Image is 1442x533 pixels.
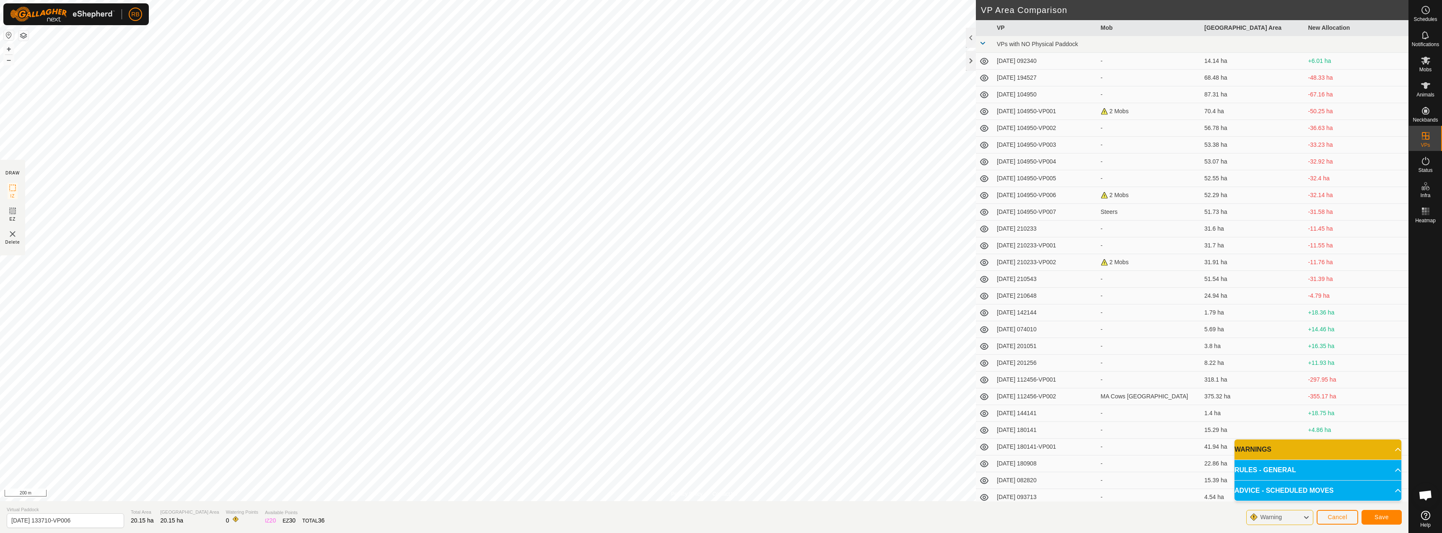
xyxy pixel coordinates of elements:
td: 68.48 ha [1201,70,1305,86]
button: Map Layers [18,31,29,41]
div: - [1101,224,1198,233]
td: 5.69 ha [1201,321,1305,338]
td: -297.95 ha [1305,372,1409,388]
td: [DATE] 074010 [993,321,1097,338]
td: 53.38 ha [1201,137,1305,153]
div: - [1101,442,1198,451]
div: - [1101,493,1198,502]
td: [DATE] 093713 [993,489,1097,506]
div: TOTAL [302,516,324,525]
div: - [1101,157,1198,166]
td: +11.93 ha [1305,355,1409,372]
button: Reset Map [4,30,14,40]
td: 8.22 ha [1201,355,1305,372]
td: [DATE] 092340 [993,53,1097,70]
td: 31.91 ha [1201,254,1305,271]
span: Virtual Paddock [7,506,124,513]
td: -50.25 ha [1305,103,1409,120]
td: +16.35 ha [1305,338,1409,355]
td: 51.54 ha [1201,271,1305,288]
td: -33.23 ha [1305,137,1409,153]
td: [DATE] 104950-VP007 [993,204,1097,221]
span: Status [1418,168,1432,173]
button: – [4,55,14,65]
span: Schedules [1413,17,1437,22]
td: 24.94 ha [1201,288,1305,304]
td: [DATE] 201256 [993,355,1097,372]
div: - [1101,124,1198,133]
td: [DATE] 210233 [993,221,1097,237]
div: DRAW [5,170,20,176]
td: 15.29 ha [1201,422,1305,439]
div: - [1101,275,1198,283]
div: - [1101,359,1198,367]
div: - [1101,426,1198,434]
div: - [1101,325,1198,334]
span: WARNINGS [1235,445,1271,455]
p-accordion-header: RULES - GENERAL [1235,460,1401,480]
div: - [1101,140,1198,149]
td: 3.8 ha [1201,338,1305,355]
span: Infra [1420,193,1430,198]
th: [GEOGRAPHIC_DATA] Area [1201,20,1305,36]
span: VPs with NO Physical Paddock [997,41,1078,47]
td: 15.39 ha [1201,472,1305,489]
td: [DATE] 194527 [993,70,1097,86]
span: Animals [1416,92,1434,97]
th: VP [993,20,1097,36]
td: 52.55 ha [1201,170,1305,187]
button: Save [1362,510,1402,525]
td: -31.39 ha [1305,271,1409,288]
td: [DATE] 144141 [993,405,1097,422]
span: 36 [318,517,325,524]
div: - [1101,476,1198,485]
span: Available Points [265,509,324,516]
td: 14.14 ha [1201,53,1305,70]
span: 20.15 ha [131,517,154,524]
span: 20.15 ha [161,517,184,524]
div: Steers [1101,208,1198,216]
td: [DATE] 104950-VP004 [993,153,1097,170]
td: +6.01 ha [1305,53,1409,70]
div: MA Cows [GEOGRAPHIC_DATA] [1101,392,1198,401]
td: -36.63 ha [1305,120,1409,137]
td: +4.86 ha [1305,422,1409,439]
span: Cancel [1328,514,1347,520]
img: Gallagher Logo [10,7,115,22]
td: 22.86 ha [1201,455,1305,472]
div: - [1101,241,1198,250]
span: Heatmap [1415,218,1436,223]
p-accordion-header: ADVICE - SCHEDULED MOVES [1235,481,1401,501]
td: 1.79 ha [1201,304,1305,321]
td: -11.55 ha [1305,237,1409,254]
span: Neckbands [1413,117,1438,122]
div: EZ [283,516,296,525]
td: [DATE] 104950 [993,86,1097,103]
span: EZ [10,216,16,222]
div: 2 Mobs [1101,191,1198,200]
td: [DATE] 210233-VP001 [993,237,1097,254]
td: +18.36 ha [1305,304,1409,321]
td: 87.31 ha [1201,86,1305,103]
span: IZ [10,193,15,199]
div: 2 Mobs [1101,258,1198,267]
td: 41.94 ha [1201,439,1305,455]
td: -4.79 ha [1305,288,1409,304]
td: [DATE] 180141 [993,422,1097,439]
td: -11.45 ha [1305,221,1409,237]
span: RULES - GENERAL [1235,465,1296,475]
span: Total Area [131,509,154,516]
button: + [4,44,14,54]
td: [DATE] 104950-VP001 [993,103,1097,120]
td: 70.4 ha [1201,103,1305,120]
td: [DATE] 210543 [993,271,1097,288]
td: [DATE] 112456-VP001 [993,372,1097,388]
td: [DATE] 104950-VP003 [993,137,1097,153]
button: Cancel [1317,510,1358,525]
td: 56.78 ha [1201,120,1305,137]
td: -32.14 ha [1305,187,1409,204]
span: ADVICE - SCHEDULED MOVES [1235,486,1333,496]
td: [DATE] 104950-VP005 [993,170,1097,187]
td: -31.58 ha [1305,204,1409,221]
td: +14.46 ha [1305,321,1409,338]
